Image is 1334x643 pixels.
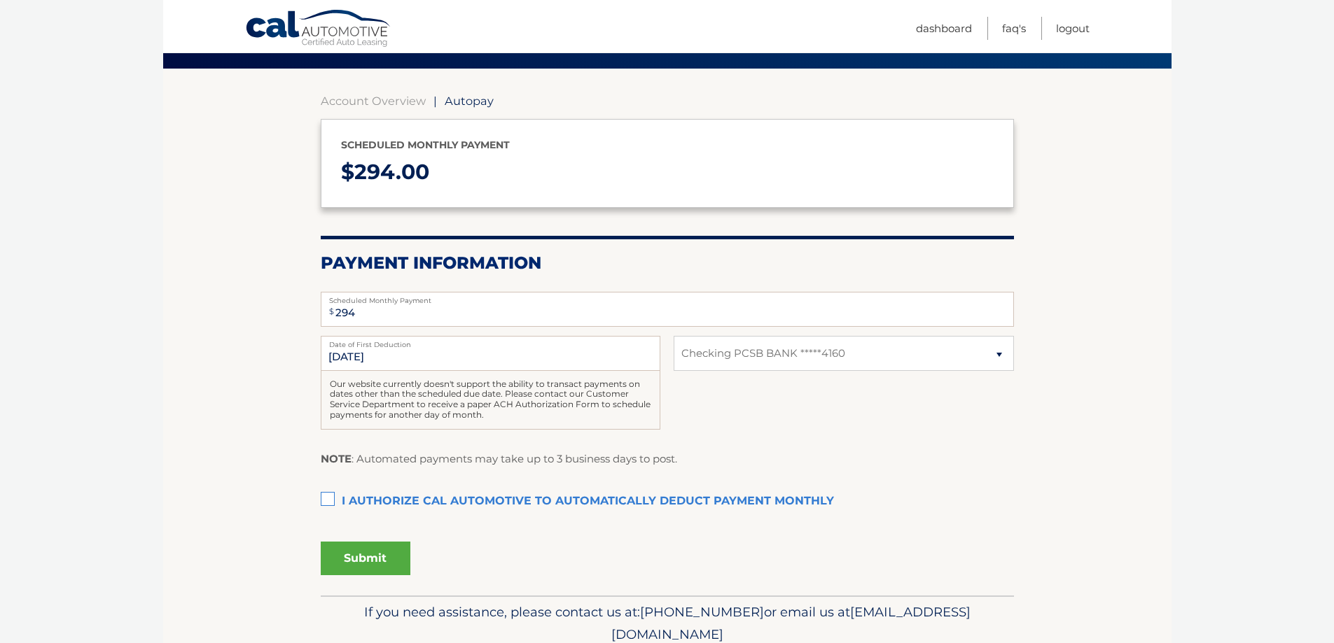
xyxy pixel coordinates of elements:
p: Scheduled monthly payment [341,136,994,154]
a: Dashboard [916,17,972,40]
label: I authorize cal automotive to automatically deduct payment monthly [321,488,1014,516]
button: Submit [321,542,410,575]
input: Payment Amount [321,292,1014,327]
h2: Payment Information [321,253,1014,274]
strong: NOTE [321,452,352,465]
span: 294.00 [354,159,429,185]
a: FAQ's [1002,17,1026,40]
label: Date of First Deduction [321,336,660,347]
span: [PHONE_NUMBER] [640,604,764,620]
p: : Automated payments may take up to 3 business days to post. [321,450,677,468]
p: $ [341,154,994,191]
input: Payment Date [321,336,660,371]
a: Cal Automotive [245,9,392,50]
span: [EMAIL_ADDRESS][DOMAIN_NAME] [611,604,971,642]
span: | [433,94,437,108]
label: Scheduled Monthly Payment [321,292,1014,303]
span: $ [325,296,338,327]
a: Account Overview [321,94,426,108]
span: Autopay [445,94,494,108]
div: Our website currently doesn't support the ability to transact payments on dates other than the sc... [321,371,660,430]
a: Logout [1056,17,1090,40]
